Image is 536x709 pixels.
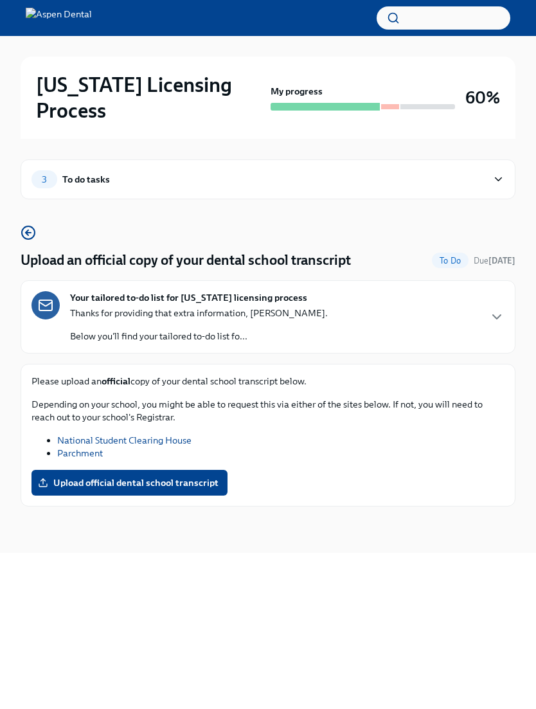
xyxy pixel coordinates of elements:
strong: Your tailored to-do list for [US_STATE] licensing process [70,291,307,304]
span: Due [474,256,515,265]
h4: Upload an official copy of your dental school transcript [21,251,351,270]
h3: 60% [465,86,500,109]
strong: My progress [271,85,323,98]
span: Upload official dental school transcript [40,476,219,489]
span: 3 [34,175,55,184]
label: Upload official dental school transcript [31,470,228,496]
strong: official [102,375,130,387]
strong: [DATE] [488,256,515,265]
img: Aspen Dental [26,8,92,28]
p: Below you'll find your tailored to-do list fo... [70,330,328,343]
a: Parchment [57,447,103,459]
p: Thanks for providing that extra information, [PERSON_NAME]. [70,307,328,319]
div: To do tasks [62,172,110,186]
span: To Do [432,256,469,265]
h2: [US_STATE] Licensing Process [36,72,265,123]
p: Depending on your school, you might be able to request this via either of the sites below. If not... [31,398,505,424]
span: September 14th, 2025 10:00 [474,255,515,267]
p: Please upload an copy of your dental school transcript below. [31,375,505,388]
a: National Student Clearing House [57,435,192,446]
